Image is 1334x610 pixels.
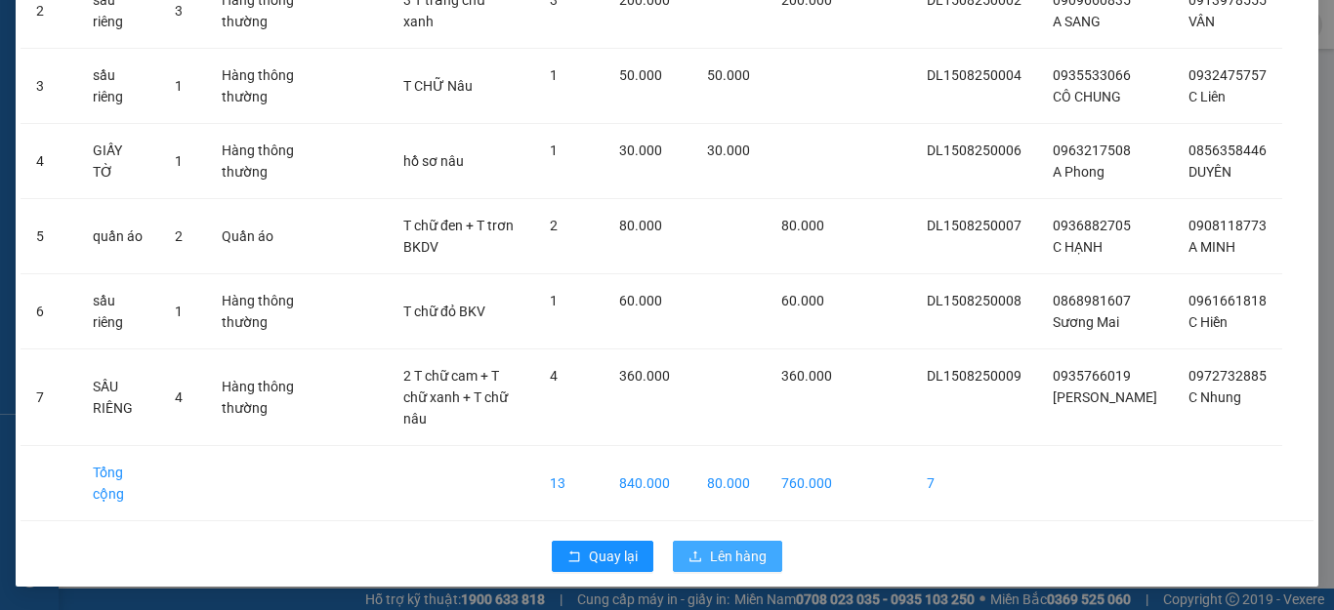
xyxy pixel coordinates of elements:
strong: NHẬN HÀNG NHANH - GIAO TỐC HÀNH [76,32,271,45]
span: ĐT:0931 608 606 [8,111,78,121]
td: 6 [21,274,77,349]
span: 60.000 [781,293,824,308]
span: ĐC: QL14, Chợ Đạt Lý [8,96,104,105]
td: 13 [534,446,604,521]
span: 0908118773 [1188,218,1267,233]
td: 7 [911,446,1037,521]
span: 2 [175,228,183,244]
span: Quay lại [589,546,638,567]
span: 3 [175,3,183,19]
td: sầu riêng [77,49,159,124]
span: 1 [175,153,183,169]
span: hồ sơ nâu [403,153,464,169]
span: CTY TNHH DLVT TIẾN OANH [72,11,273,29]
span: 0868981607 [1053,293,1131,308]
td: 7 [21,349,77,446]
span: DL1508250008 [927,293,1021,308]
span: 0935766019 [1053,368,1131,384]
td: 5 [21,199,77,274]
span: Lên hàng [710,546,767,567]
span: 0972732885 [1188,368,1267,384]
td: Tổng cộng [77,446,159,521]
td: 3 [21,49,77,124]
span: rollback [567,549,581,565]
span: 1 [175,304,183,319]
span: 0932475757 [1188,67,1267,83]
td: Quần áo [206,199,313,274]
span: 30.000 [619,142,662,158]
span: ĐC: 266 Đồng Đen, P10, Q TB [148,96,276,105]
span: 0856358446 [1188,142,1267,158]
td: sầu riêng [77,274,159,349]
span: DL1508250006 [927,142,1021,158]
span: DL1508250007 [927,218,1021,233]
button: uploadLên hàng [673,541,782,572]
span: 1 [550,142,558,158]
span: 50.000 [619,67,662,83]
span: DL1508250004 [927,67,1021,83]
span: 50.000 [707,67,750,83]
span: 30.000 [707,142,750,158]
span: Sương Mai [1053,314,1119,330]
td: Hàng thông thường [206,274,313,349]
span: ĐT: 0935 882 082 [148,111,221,121]
span: 1 [550,293,558,308]
span: A Phong [1053,164,1105,180]
span: T chữ đen + T trơn BKDV [403,218,514,255]
td: GIẤY TỜ [77,124,159,199]
td: Hàng thông thường [206,124,313,199]
span: [PERSON_NAME] [1053,389,1157,405]
span: 2 [550,218,558,233]
span: 360.000 [619,368,670,384]
td: Hàng thông thường [206,349,313,446]
span: 360.000 [781,368,832,384]
span: upload [688,549,702,565]
span: 0961661818 [1188,293,1267,308]
td: 80.000 [691,446,766,521]
td: 760.000 [766,446,848,521]
span: 0936882705 [1053,218,1131,233]
span: C Hiền [1188,314,1228,330]
span: 1 [175,78,183,94]
img: logo [8,13,57,61]
span: ---------------------------------------------- [42,128,251,143]
td: 4 [21,124,77,199]
span: CÔ CHUNG [1053,89,1121,104]
span: 4 [175,389,183,405]
span: T chữ đỏ BKV [403,304,485,319]
span: 1 [550,67,558,83]
span: 60.000 [619,293,662,308]
td: Hàng thông thường [206,49,313,124]
button: rollbackQuay lại [552,541,653,572]
span: 80.000 [781,218,824,233]
td: quần áo [77,199,159,274]
span: 2 T chữ cam + T chữ xanh + T chữ nâu [403,368,508,427]
span: A SANG [1053,14,1101,29]
span: VP Gửi: [PERSON_NAME] [8,75,120,85]
span: DL1508250009 [927,368,1021,384]
span: T CHỮ Nâu [403,78,473,94]
td: SẦU RIÊNG [77,349,159,446]
span: C Liên [1188,89,1226,104]
span: 80.000 [619,218,662,233]
span: C Nhung [1188,389,1241,405]
span: C HẠNH [1053,239,1103,255]
span: 0963217508 [1053,142,1131,158]
span: 0935533066 [1053,67,1131,83]
span: 4 [550,368,558,384]
span: VÂN [1188,14,1215,29]
td: 840.000 [604,446,691,521]
span: A MINH [1188,239,1235,255]
span: VP Nhận: [GEOGRAPHIC_DATA] [148,70,246,90]
span: DUYÊN [1188,164,1231,180]
strong: 1900 633 614 [131,48,215,62]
